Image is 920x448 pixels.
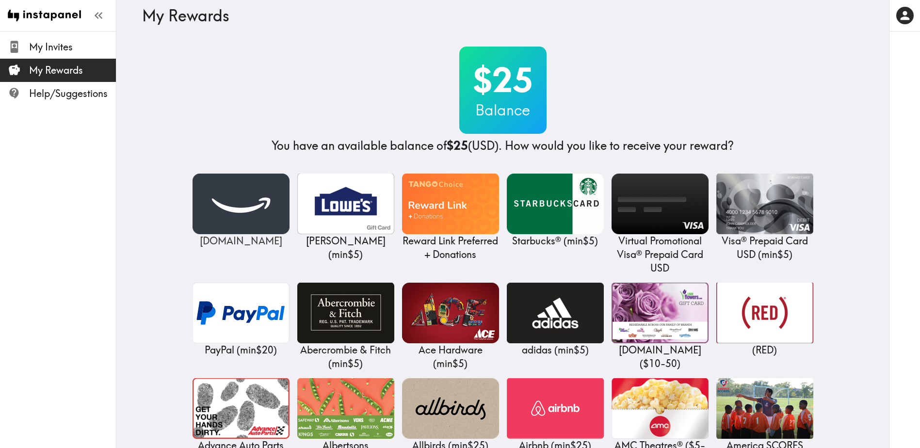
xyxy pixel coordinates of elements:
img: AMC Theatres® [612,378,709,439]
img: Advance Auto Parts [193,378,290,439]
p: Starbucks® ( min $5 ) [507,234,604,248]
a: Starbucks®Starbucks® (min$5) [507,174,604,248]
img: Albertsons Companies [297,378,394,439]
p: Ace Hardware ( min $5 ) [402,343,499,370]
img: 1-800flowers.com [612,283,709,343]
img: Ace Hardware [402,283,499,343]
img: Amazon.com [193,174,290,234]
p: PayPal ( min $20 ) [193,343,290,357]
a: (RED)(RED) [716,283,813,357]
a: Abercrombie & FitchAbercrombie & Fitch (min$5) [297,283,394,370]
span: My Rewards [29,64,116,77]
p: [DOMAIN_NAME] ( $10 - 50 ) [612,343,709,370]
img: Visa® Prepaid Card USD [716,174,813,234]
img: Reward Link Preferred + Donations [402,174,499,234]
img: (RED) [716,283,813,343]
a: Visa® Prepaid Card USDVisa® Prepaid Card USD (min$5) [716,174,813,261]
p: Virtual Promotional Visa® Prepaid Card USD [612,234,709,275]
p: (RED) [716,343,813,357]
p: [PERSON_NAME] ( min $5 ) [297,234,394,261]
a: Reward Link Preferred + DonationsReward Link Preferred + Donations [402,174,499,261]
h3: My Rewards [142,6,856,25]
p: Visa® Prepaid Card USD ( min $5 ) [716,234,813,261]
a: 1-800flowers.com[DOMAIN_NAME] ($10-50) [612,283,709,370]
a: Ace HardwareAce Hardware (min$5) [402,283,499,370]
img: Virtual Promotional Visa® Prepaid Card USD [612,174,709,234]
h3: Balance [459,100,547,120]
img: Lowe's [297,174,394,234]
h2: $25 [459,60,547,100]
a: adidasadidas (min$5) [507,283,604,357]
span: My Invites [29,40,116,54]
a: Virtual Promotional Visa® Prepaid Card USDVirtual Promotional Visa® Prepaid Card USD [612,174,709,275]
img: Starbucks® [507,174,604,234]
img: PayPal [193,283,290,343]
p: Reward Link Preferred + Donations [402,234,499,261]
img: Allbirds [402,378,499,439]
span: Help/Suggestions [29,87,116,100]
img: Abercrombie & Fitch [297,283,394,343]
img: adidas [507,283,604,343]
h4: You have an available balance of (USD) . How would you like to receive your reward? [272,138,734,154]
img: America SCORES [716,378,813,439]
img: Airbnb [507,378,604,439]
a: PayPalPayPal (min$20) [193,283,290,357]
a: Lowe's[PERSON_NAME] (min$5) [297,174,394,261]
p: adidas ( min $5 ) [507,343,604,357]
a: Amazon.com[DOMAIN_NAME] [193,174,290,248]
p: [DOMAIN_NAME] [193,234,290,248]
b: $25 [447,138,468,153]
p: Abercrombie & Fitch ( min $5 ) [297,343,394,370]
